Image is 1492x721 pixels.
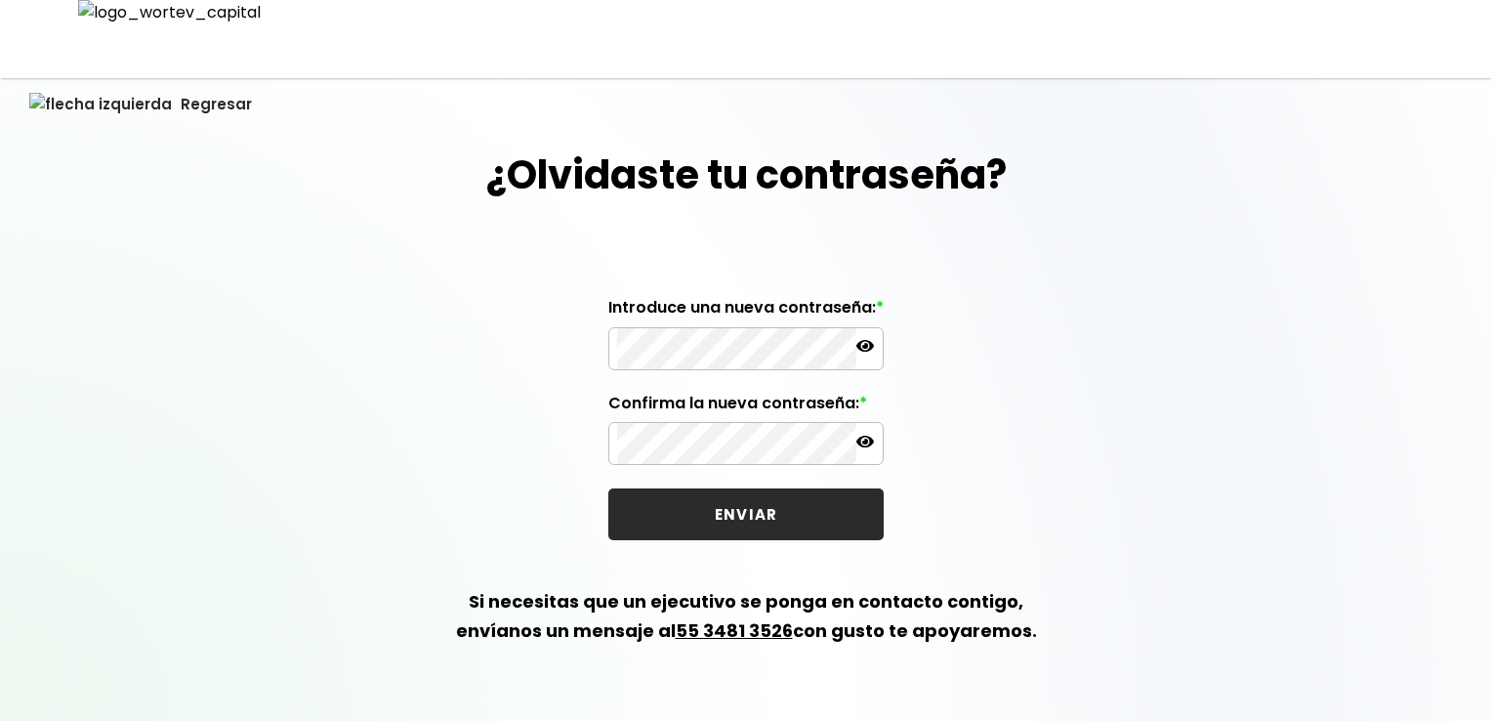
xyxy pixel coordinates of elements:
[608,488,884,540] button: ENVIAR
[486,146,1007,204] h1: ¿Olvidaste tu contraseña?
[608,298,884,327] label: Introduce una nueva contraseña:
[456,589,1037,643] b: Si necesitas que un ejecutivo se ponga en contacto contigo, envíanos un mensaje al con gusto te a...
[676,618,793,643] a: 55 3481 3526
[608,394,884,423] label: Confirma la nueva contraseña:
[29,93,172,115] img: flecha izquierda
